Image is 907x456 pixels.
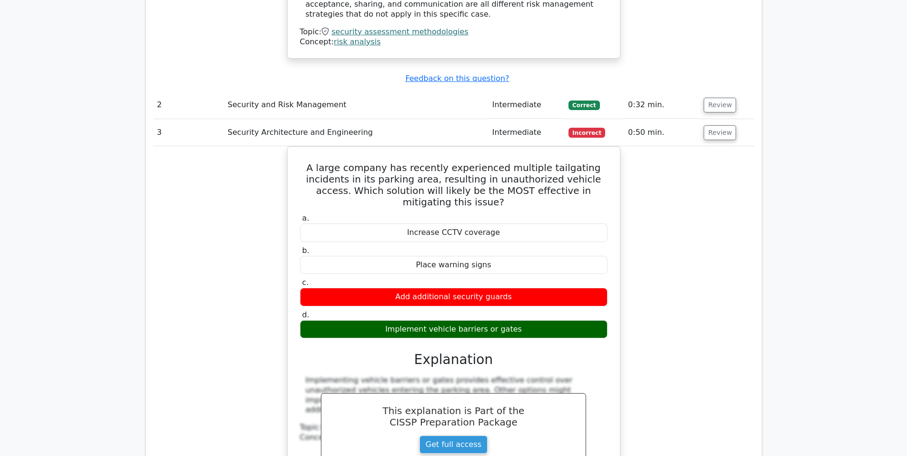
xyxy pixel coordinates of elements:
a: Get full access [419,436,488,454]
div: Implement vehicle barriers or gates [300,320,608,339]
td: Security Architecture and Engineering [224,119,488,146]
div: Topic: [300,423,608,433]
td: 2 [153,91,224,119]
div: Concept: [300,433,608,443]
span: d. [302,310,309,319]
td: 0:32 min. [624,91,700,119]
h5: A large company has recently experienced multiple tailgating incidents in its parking area, resul... [299,162,608,208]
h3: Explanation [306,352,602,368]
span: a. [302,213,309,223]
button: Review [704,98,736,112]
span: b. [302,246,309,255]
td: 3 [153,119,224,146]
span: Incorrect [568,128,605,137]
td: Security and Risk Management [224,91,488,119]
div: Add additional security guards [300,288,608,306]
td: Intermediate [488,91,565,119]
div: Place warning signs [300,256,608,274]
span: Correct [568,101,599,110]
a: risk analysis [334,37,381,46]
td: Intermediate [488,119,565,146]
div: Concept: [300,37,608,47]
a: security assessment methodologies [331,27,468,36]
td: 0:50 min. [624,119,700,146]
button: Review [704,125,736,140]
div: Implementing vehicle barriers or gates provides effective control over unauthorized vehicles ente... [306,375,602,415]
span: c. [302,278,309,287]
div: Topic: [300,27,608,37]
a: Feedback on this question? [405,74,509,83]
div: Increase CCTV coverage [300,223,608,242]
